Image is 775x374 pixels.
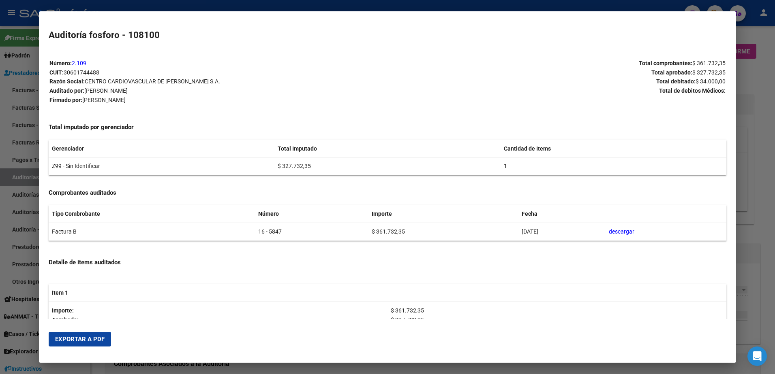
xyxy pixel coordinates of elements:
[85,78,220,85] span: CENTRO CARDIOVASCULAR DE [PERSON_NAME] S.A.
[49,96,387,105] p: Firmado por:
[692,69,726,76] span: $ 327.732,35
[391,306,723,315] p: $ 361.732,35
[52,289,68,296] strong: Item 1
[747,346,767,366] div: Open Intercom Messenger
[52,306,384,315] p: Importe:
[82,97,126,103] span: [PERSON_NAME]
[49,123,727,132] h4: Total imputado por gerenciador
[55,336,105,343] span: Exportar a PDF
[72,60,86,66] a: 2.109
[255,223,368,241] td: 16 - 5847
[49,188,727,198] h4: Comprobantes auditados
[49,28,727,42] h2: Auditoría fosforo - 108100
[501,157,727,175] td: 1
[501,140,727,157] th: Cantidad de Items
[49,68,387,77] p: CUIT:
[49,77,387,86] p: Razón Social:
[368,205,518,223] th: Importe
[609,228,634,235] a: descargar
[49,258,727,267] h4: Detalle de items auditados
[49,332,111,346] button: Exportar a PDF
[696,78,726,85] span: $ 34.000,00
[391,315,723,325] p: $ 327.732,35
[388,77,726,86] p: Total debitado:
[388,86,726,96] p: Total de debitos Médicos:
[49,157,275,175] td: Z99 - Sin Identificar
[84,87,128,94] span: [PERSON_NAME]
[49,223,255,241] td: Factura B
[49,86,387,96] p: Auditado por:
[64,69,99,76] span: 30601744488
[49,205,255,223] th: Tipo Combrobante
[388,59,726,68] p: Total comprobantes:
[274,157,501,175] td: $ 327.732,35
[692,60,726,66] span: $ 361.732,35
[518,205,606,223] th: Fecha
[368,223,518,241] td: $ 361.732,35
[388,68,726,77] p: Total aprobado:
[255,205,368,223] th: Número
[274,140,501,157] th: Total Imputado
[49,59,387,68] p: Número:
[49,140,275,157] th: Gerenciador
[52,315,384,325] p: Aprobado:
[518,223,606,241] td: [DATE]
